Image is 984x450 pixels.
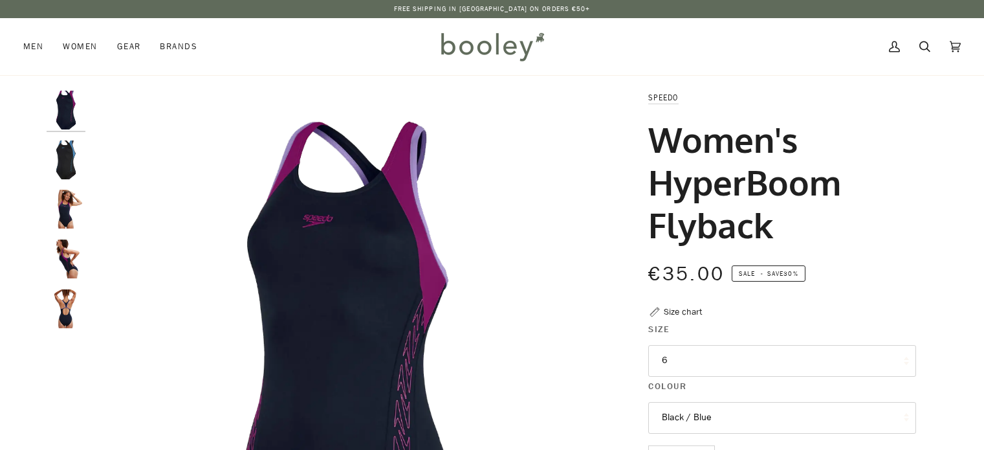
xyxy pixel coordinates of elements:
[732,265,805,282] span: Save
[47,141,85,179] img: Speedo Women's HyperBoom Flyback Black / Blue - Booley Galway
[783,269,798,278] span: 30%
[47,289,85,328] img: Speedo Women's HyperBoom Flyback Navy / Purple - Booley Galway
[47,91,85,129] img: Speedo Women's HyperBoom Flyback Navy / Purple - Booley Galway
[648,345,916,377] button: 6
[648,92,679,103] a: Speedo
[53,18,107,75] a: Women
[150,18,207,75] a: Brands
[648,118,906,246] h1: Women's HyperBoom Flyback
[648,402,916,434] button: Black / Blue
[648,261,725,287] span: €35.00
[394,4,591,14] p: Free Shipping in [GEOGRAPHIC_DATA] on Orders €50+
[23,18,53,75] a: Men
[435,28,549,65] img: Booley
[160,40,197,53] span: Brands
[117,40,141,53] span: Gear
[23,40,43,53] span: Men
[739,269,755,278] span: Sale
[47,240,85,278] img: Speedo Women's HyperBoom Flyback Navy / Purple - Booley Galway
[648,379,686,393] span: Colour
[664,305,702,319] div: Size chart
[757,269,767,278] em: •
[648,322,670,336] span: Size
[107,18,151,75] a: Gear
[63,40,97,53] span: Women
[47,190,85,229] img: Speedo Women's HyperBoom Flyback Navy / Purple - Booley Galway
